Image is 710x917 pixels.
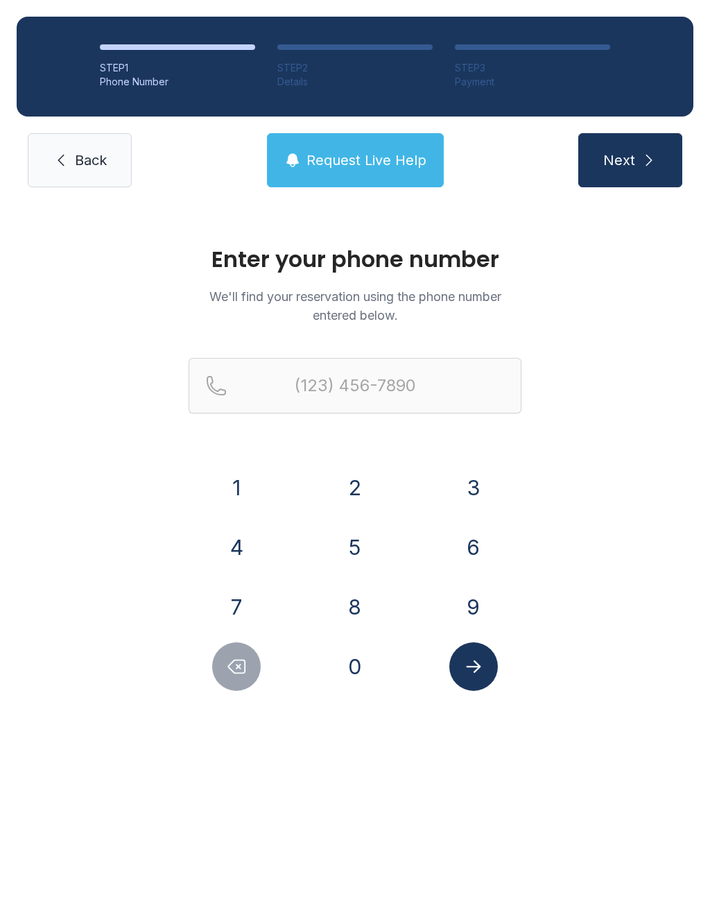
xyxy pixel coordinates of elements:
[603,151,635,170] span: Next
[455,61,610,75] div: STEP 3
[449,523,498,572] button: 6
[212,583,261,631] button: 7
[189,358,521,413] input: Reservation phone number
[449,463,498,512] button: 3
[100,75,255,89] div: Phone Number
[189,287,521,325] p: We'll find your reservation using the phone number entered below.
[449,642,498,691] button: Submit lookup form
[331,583,379,631] button: 8
[455,75,610,89] div: Payment
[75,151,107,170] span: Back
[189,248,521,271] h1: Enter your phone number
[449,583,498,631] button: 9
[212,642,261,691] button: Delete number
[212,523,261,572] button: 4
[331,523,379,572] button: 5
[306,151,426,170] span: Request Live Help
[331,642,379,691] button: 0
[277,61,433,75] div: STEP 2
[100,61,255,75] div: STEP 1
[277,75,433,89] div: Details
[212,463,261,512] button: 1
[331,463,379,512] button: 2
